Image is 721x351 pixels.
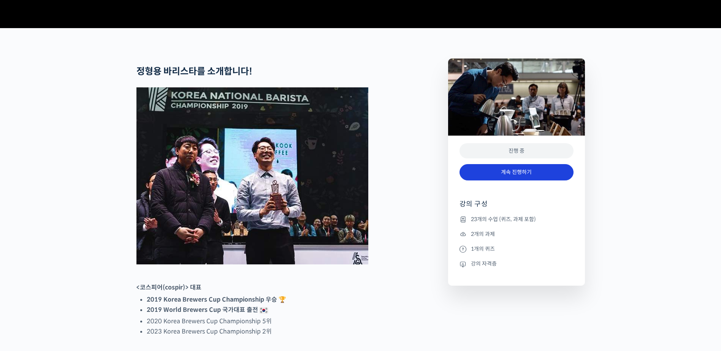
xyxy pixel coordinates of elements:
[460,215,574,224] li: 23개의 수업 (퀴즈, 과제 포함)
[259,306,268,315] img: 🇰🇷
[2,241,50,260] a: 홈
[147,326,408,337] li: 2023 Korea Brewers Cup Championship 2위
[136,66,252,77] strong: 정형용 바리스타를 소개합니다!
[460,164,574,180] a: 계속 진행하기
[50,241,98,260] a: 대화
[98,241,146,260] a: 설정
[460,259,574,269] li: 강의 자격증
[147,306,269,314] strong: 2019 World Brewers Cup 국가대표 출전
[147,296,286,304] strong: 2019 Korea Brewers Cup Championship 우승 🏆
[136,283,201,291] strong: <코스피어(cospir)> 대표
[117,252,127,258] span: 설정
[460,244,574,253] li: 1개의 퀴즈
[147,316,408,326] li: 2020 Korea Brewers Cup Championship 5위
[70,253,79,259] span: 대화
[460,199,574,215] h4: 강의 구성
[460,229,574,239] li: 2개의 과제
[460,143,574,159] div: 진행 중
[24,252,29,258] span: 홈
